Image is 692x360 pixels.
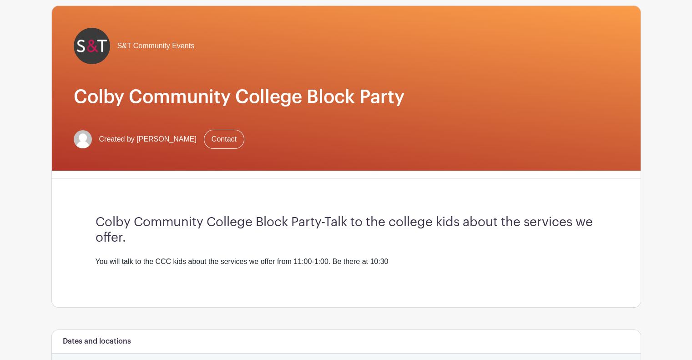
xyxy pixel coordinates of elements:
[117,41,195,51] span: S&T Community Events
[204,130,244,149] a: Contact
[63,337,131,346] h6: Dates and locations
[74,86,619,108] h1: Colby Community College Block Party
[99,134,197,145] span: Created by [PERSON_NAME]
[74,28,110,64] img: s-and-t-logo-planhero.png
[96,215,597,245] h3: Colby Community College Block Party-Talk to the college kids about the services we offer.
[96,256,597,267] div: You will talk to the CCC kids about the services we offer from 11:00-1:00. Be there at 10:30
[74,130,92,148] img: default-ce2991bfa6775e67f084385cd625a349d9dcbb7a52a09fb2fda1e96e2d18dcdb.png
